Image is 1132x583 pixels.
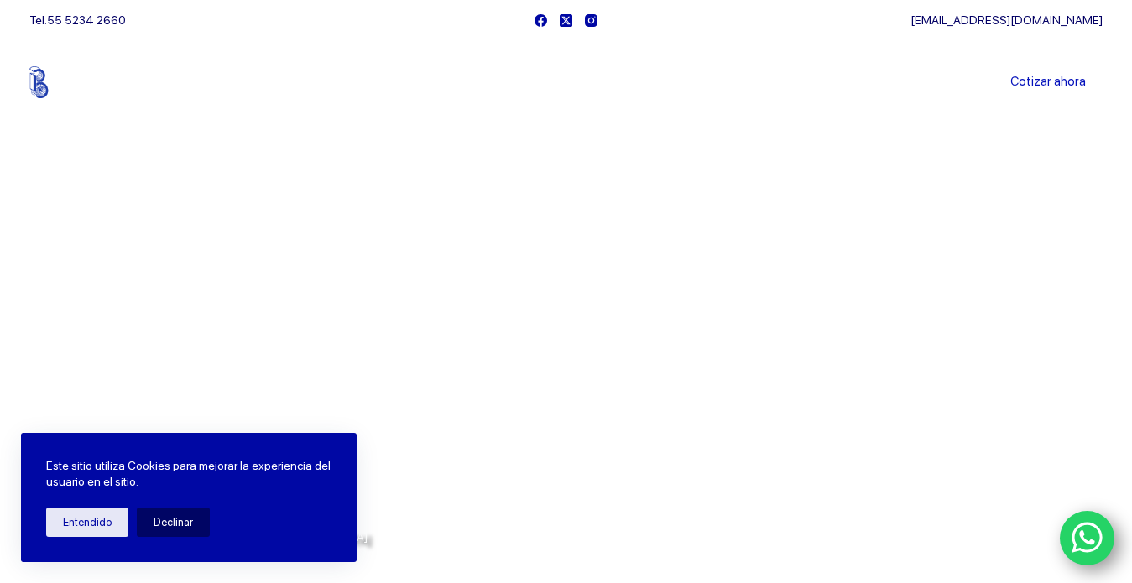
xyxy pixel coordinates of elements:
[29,66,134,98] img: Balerytodo
[994,65,1103,99] a: Cotizar ahora
[46,508,128,537] button: Entendido
[56,250,271,271] span: Bienvenido a Balerytodo®
[47,13,126,27] a: 55 5234 2660
[56,286,538,402] span: Somos los doctores de la industria
[56,419,388,440] span: Rodamientos y refacciones industriales
[137,508,210,537] button: Declinar
[368,40,764,124] nav: Menu Principal
[560,14,572,27] a: X (Twitter)
[585,14,597,27] a: Instagram
[910,13,1103,27] a: [EMAIL_ADDRESS][DOMAIN_NAME]
[1060,511,1115,566] a: WhatsApp
[29,13,126,27] span: Tel.
[535,14,547,27] a: Facebook
[46,458,331,491] p: Este sitio utiliza Cookies para mejorar la experiencia del usuario en el sitio.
